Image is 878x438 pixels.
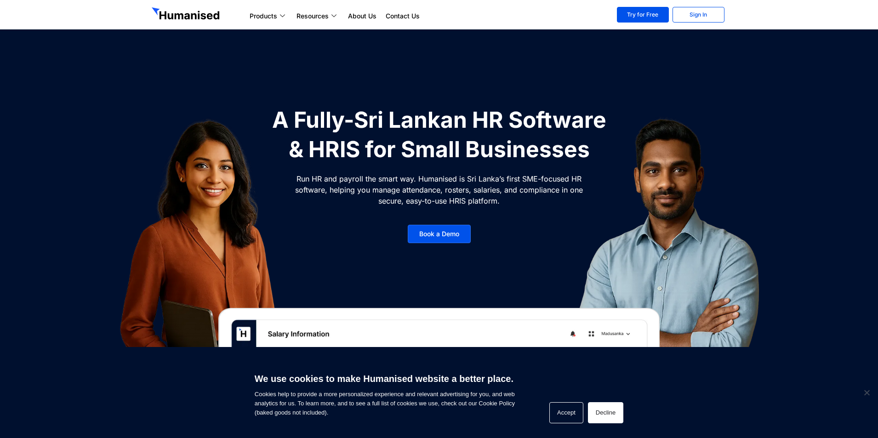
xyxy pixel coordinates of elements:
h6: We use cookies to make Humanised website a better place. [255,372,515,385]
span: Book a Demo [419,231,459,237]
a: Contact Us [381,11,424,22]
a: Sign In [673,7,724,23]
span: Cookies help to provide a more personalized experience and relevant advertising for you, and web ... [255,368,515,417]
a: Try for Free [617,7,669,23]
p: Run HR and payroll the smart way. Humanised is Sri Lanka’s first SME-focused HR software, helping... [294,173,584,206]
button: Accept [549,402,583,423]
img: GetHumanised Logo [152,7,222,22]
a: Products [245,11,292,22]
h1: A Fully-Sri Lankan HR Software & HRIS for Small Businesses [267,105,611,164]
a: Resources [292,11,343,22]
a: Book a Demo [408,225,471,243]
a: About Us [343,11,381,22]
span: Decline [862,388,871,397]
button: Decline [588,402,623,423]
